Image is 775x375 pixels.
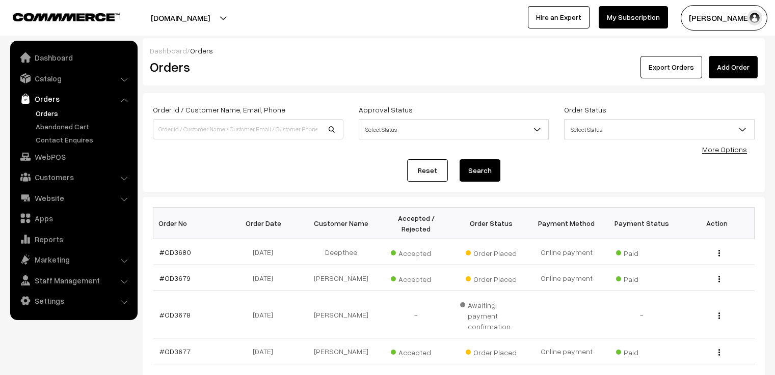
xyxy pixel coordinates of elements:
img: Menu [718,276,720,282]
a: #OD3680 [159,248,191,256]
th: Action [679,208,755,239]
label: Order Status [564,104,606,115]
a: Marketing [13,250,134,269]
img: Menu [718,349,720,356]
button: Search [460,159,500,182]
span: Order Placed [466,245,517,258]
td: Online payment [529,265,604,291]
td: [DATE] [228,338,304,364]
a: Apps [13,209,134,227]
a: Settings [13,292,134,310]
span: Order Placed [466,271,517,284]
button: Export Orders [640,56,702,78]
td: [DATE] [228,265,304,291]
span: Paid [616,344,667,358]
span: Select Status [359,119,549,139]
div: / [150,45,758,56]
th: Order No [153,208,229,239]
span: Awaiting payment confirmation [460,297,523,332]
a: #OD3679 [159,274,191,282]
a: Orders [33,108,134,119]
img: Menu [718,250,720,256]
a: Staff Management [13,271,134,290]
td: [DATE] [228,239,304,265]
a: WebPOS [13,148,134,166]
span: Select Status [564,119,755,139]
th: Accepted / Rejected [379,208,454,239]
a: Website [13,189,134,207]
th: Payment Status [604,208,680,239]
td: Online payment [529,239,604,265]
a: Hire an Expert [528,6,590,28]
a: More Options [702,145,747,154]
span: Accepted [391,344,442,358]
td: [PERSON_NAME] [304,291,379,338]
span: Select Status [565,121,754,138]
a: #OD3677 [159,347,191,356]
a: Reset [407,159,448,182]
span: Order Placed [466,344,517,358]
span: Accepted [391,245,442,258]
td: - [379,291,454,338]
label: Order Id / Customer Name, Email, Phone [153,104,285,115]
label: Approval Status [359,104,413,115]
a: Orders [13,90,134,108]
a: #OD3678 [159,310,191,319]
a: Add Order [709,56,758,78]
a: COMMMERCE [13,10,102,22]
td: - [604,291,680,338]
h2: Orders [150,59,342,75]
a: Catalog [13,69,134,88]
th: Order Status [454,208,529,239]
a: Dashboard [13,48,134,67]
a: Customers [13,168,134,186]
img: Menu [718,312,720,319]
td: [PERSON_NAME] [304,265,379,291]
a: Contact Enquires [33,134,134,145]
td: Deepthee [304,239,379,265]
span: Orders [190,46,213,55]
img: COMMMERCE [13,13,120,21]
span: Paid [616,245,667,258]
td: [DATE] [228,291,304,338]
th: Customer Name [304,208,379,239]
td: Online payment [529,338,604,364]
a: Reports [13,230,134,248]
td: [PERSON_NAME] [304,338,379,364]
input: Order Id / Customer Name / Customer Email / Customer Phone [153,119,343,139]
span: Paid [616,271,667,284]
button: [PERSON_NAME] C [681,5,767,31]
img: user [747,10,762,25]
button: [DOMAIN_NAME] [115,5,246,31]
span: Accepted [391,271,442,284]
a: Dashboard [150,46,187,55]
span: Select Status [359,121,549,138]
th: Payment Method [529,208,604,239]
a: My Subscription [599,6,668,28]
th: Order Date [228,208,304,239]
a: Abandoned Cart [33,121,134,132]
